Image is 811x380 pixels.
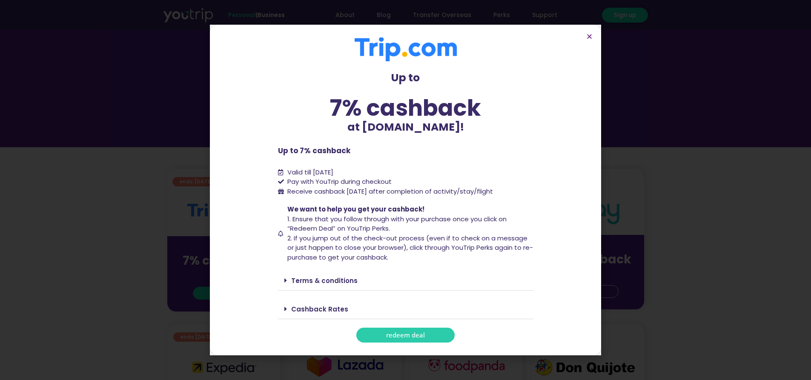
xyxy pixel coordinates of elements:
[278,299,533,319] div: Cashback Rates
[291,305,348,314] a: Cashback Rates
[291,276,358,285] a: Terms & conditions
[287,168,333,177] span: Valid till [DATE]
[278,146,350,156] b: Up to 7% cashback
[287,234,533,262] span: 2. If you jump out of the check-out process (even if to check on a message or just happen to clos...
[285,177,392,187] span: Pay with YouTrip during checkout
[287,205,424,214] span: We want to help you get your cashback!
[287,187,493,196] span: Receive cashback [DATE] after completion of activity/stay/flight
[278,70,533,86] p: Up to
[278,119,533,135] p: at [DOMAIN_NAME]!
[586,33,593,40] a: Close
[356,328,455,343] a: redeem deal
[386,332,425,338] span: redeem deal
[278,97,533,119] div: 7% cashback
[278,271,533,291] div: Terms & conditions
[287,214,507,233] span: 1. Ensure that you follow through with your purchase once you click on “Redeem Deal” on YouTrip P...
